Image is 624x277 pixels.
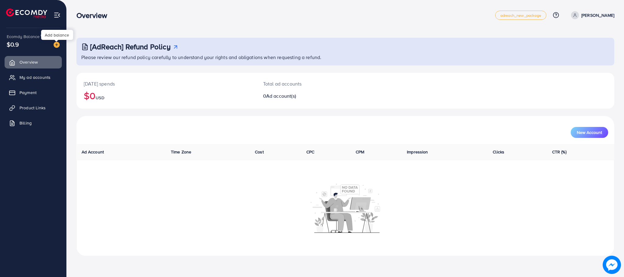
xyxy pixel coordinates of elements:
[5,117,62,129] a: Billing
[603,256,621,274] img: image
[5,56,62,68] a: Overview
[493,149,504,155] span: Clicks
[96,95,104,101] span: USD
[5,71,62,83] a: My ad accounts
[82,149,104,155] span: Ad Account
[90,42,171,51] h3: [AdReach] Refund Policy
[311,183,380,233] img: No account
[76,11,112,20] h3: Overview
[5,102,62,114] a: Product Links
[356,149,364,155] span: CPM
[255,149,264,155] span: Cost
[500,13,541,17] span: adreach_new_package
[571,127,608,138] button: New Account
[266,93,296,99] span: Ad account(s)
[552,149,566,155] span: CTR (%)
[19,105,46,111] span: Product Links
[41,30,73,40] div: Add balance
[19,120,32,126] span: Billing
[84,80,249,87] p: [DATE] spends
[581,12,614,19] p: [PERSON_NAME]
[6,9,47,18] img: logo
[7,33,40,40] span: Ecomdy Balance
[5,86,62,99] a: Payment
[263,93,383,99] h2: 0
[495,11,546,20] a: adreach_new_package
[7,40,19,49] span: $0.9
[81,54,611,61] p: Please review our refund policy carefully to understand your rights and obligations when requesti...
[569,11,614,19] a: [PERSON_NAME]
[577,130,602,135] span: New Account
[84,90,249,101] h2: $0
[19,74,51,80] span: My ad accounts
[263,80,383,87] p: Total ad accounts
[306,149,314,155] span: CPC
[54,12,61,19] img: menu
[54,42,60,48] img: image
[407,149,428,155] span: Impression
[171,149,191,155] span: Time Zone
[19,89,37,96] span: Payment
[19,59,38,65] span: Overview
